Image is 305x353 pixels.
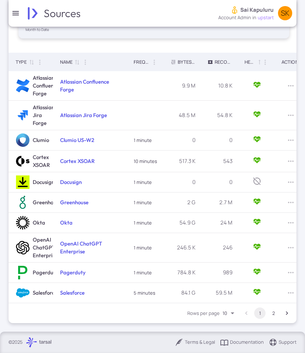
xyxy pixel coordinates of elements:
[253,288,261,298] span: Active
[240,307,294,319] nav: pagination navigation
[60,58,73,66] div: Name
[16,216,30,230] img: Okta
[9,339,23,346] p: © 2025
[44,7,82,20] h2: Sources
[127,213,164,233] td: 1 minute
[258,14,274,21] span: upstart
[281,307,293,319] button: Go to next page
[33,289,57,297] h6: Salesforce
[60,199,89,206] a: Greenhouse
[178,199,196,206] p: 2 G
[16,266,30,279] img: Pagerduty
[285,80,296,91] button: Row Actions
[127,151,164,172] td: 10 minutes
[16,286,30,300] img: Salesforce
[282,58,301,66] div: Actions
[285,176,296,188] button: Row Actions
[175,338,215,347] a: Terms & Legal
[223,307,237,319] div: Rows per page
[215,178,232,186] p: 0
[215,199,232,206] p: 2.7 M
[171,58,196,66] div: Bytes In
[253,156,261,166] span: Active
[178,157,196,165] p: 517.3 K
[253,197,261,207] span: Active
[16,79,30,93] img: Atlassian Confluence Forge
[60,78,109,93] a: Atlassian Confluence Forge
[285,110,296,121] button: Row Actions
[16,175,30,189] img: Docusign
[33,153,50,169] h6: Cortex XSOAR
[215,82,232,90] p: 10.8 K
[215,289,232,297] p: 59.5 M
[27,59,36,65] span: Sort by Type ascending
[149,57,160,68] button: Column Actions
[269,338,296,347] a: Support
[215,219,232,227] p: 24 M
[127,172,164,193] td: 1 minute
[254,307,266,319] button: page 1
[34,57,46,68] button: Column Actions
[178,178,196,186] p: 0
[178,82,196,90] p: 9.9 M
[178,219,196,227] p: 54.9 G
[16,58,27,66] div: Type
[220,338,264,347] a: Documentation
[127,130,164,151] td: 1 minute
[253,242,261,253] span: Active
[80,57,91,68] button: Column Actions
[60,269,86,276] a: Pagerduty
[178,111,196,119] p: 48.5 M
[177,269,196,276] p: 784.8 K
[285,135,296,146] button: Row Actions
[60,179,82,185] a: Docusign
[33,74,59,98] h6: Atlassian Confluence Forge
[127,193,164,213] td: 1 minute
[33,199,61,206] h6: Greenhouse
[33,136,49,144] h6: Clumio
[60,289,85,296] a: Salesforce
[60,158,95,164] a: Cortex XSOAR
[215,244,232,252] p: 246
[127,283,164,303] td: 5 minutes
[253,80,261,91] span: Active
[60,240,102,255] a: OpenAI ChatGPT Enterprise
[268,307,279,319] button: Go to page 2
[240,6,274,14] p: Sai Kapuluru
[253,135,261,145] span: Active
[33,219,45,227] h6: Okta
[245,58,256,66] div: Health
[285,242,296,253] button: Row Actions
[178,136,196,144] p: 0
[60,219,73,226] a: Okta
[253,110,261,120] span: Active
[60,112,107,118] a: Atlassian Jira Forge
[208,58,232,66] div: Records In
[26,28,282,31] div: Month to Date
[33,104,54,127] h6: Atlassian Jira Forge
[285,197,296,208] button: Row Actions
[215,157,232,165] p: 543
[259,57,271,68] button: Column Actions
[73,59,81,65] span: Sort by Name ascending
[16,196,30,209] img: Greenhouse
[253,217,261,228] span: Active
[127,233,164,263] td: 1 minute
[215,269,232,276] p: 989
[215,136,232,144] p: 0
[33,236,58,259] h6: OpenAI ChatGPT Enterprise
[285,267,296,278] button: Row Actions
[134,58,150,66] div: Frequency
[16,109,30,122] img: Atlassian Jira Forge
[281,10,289,17] span: SK
[256,59,264,65] span: Sort by Health ascending
[285,156,296,167] button: Row Actions
[177,244,196,252] p: 246.5 K
[285,287,296,299] button: Row Actions
[16,133,30,147] img: Clumio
